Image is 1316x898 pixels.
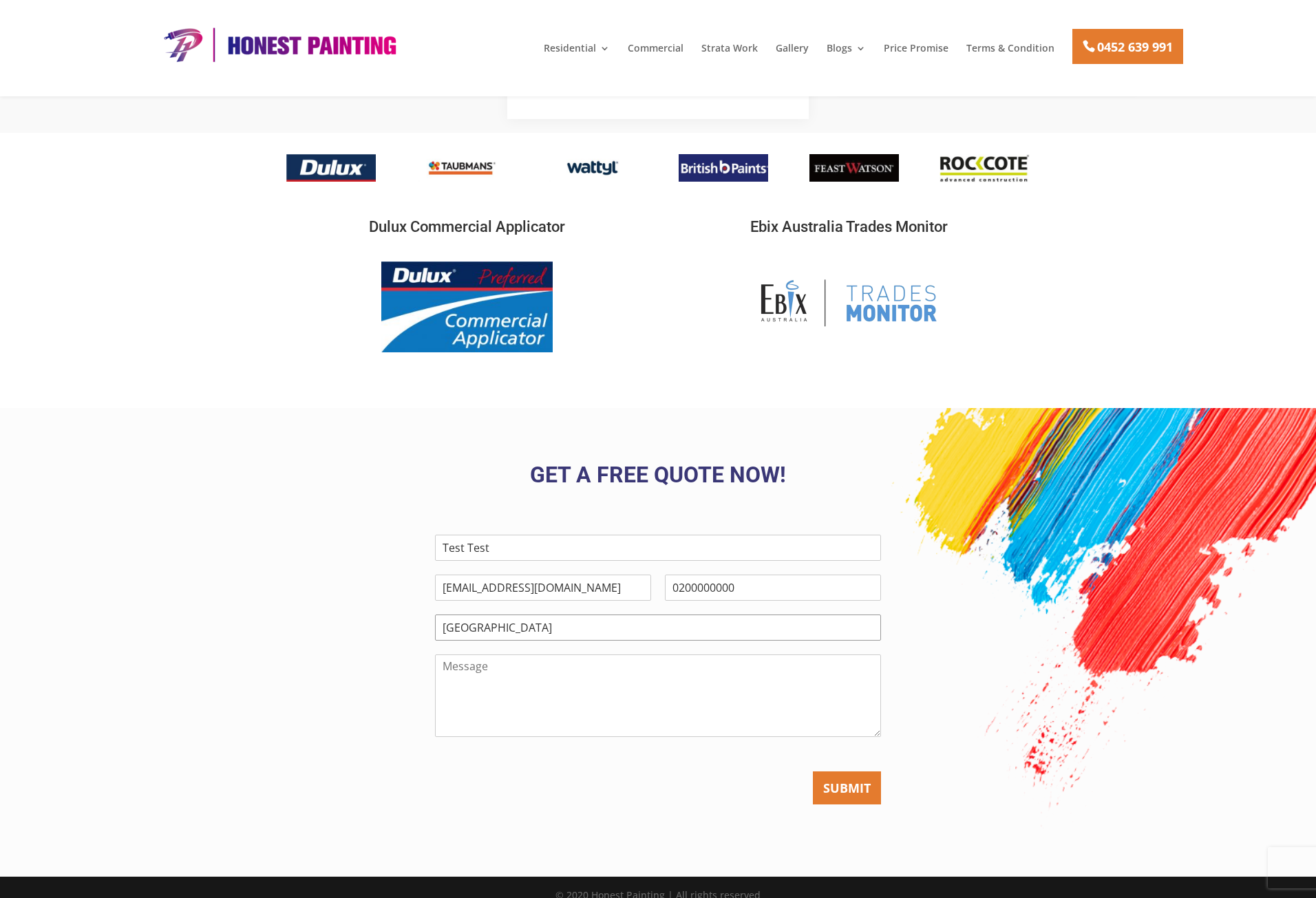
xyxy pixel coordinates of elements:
a: 0452 639 991 [1072,29,1183,64]
span: [GEOGRAPHIC_DATA], [GEOGRAPHIC_DATA] [528,85,728,98]
input: Phone [665,575,881,601]
span: Ebix Australia Trades Monitor [750,218,948,235]
input: Email [435,575,651,601]
a: Blogs [827,43,866,67]
a: Strata Work [701,43,758,67]
a: Gallery [776,43,809,67]
a: Commercial [628,43,683,67]
input: Your name [435,535,881,561]
h3: Get a FREE Quote Now! [286,464,1030,493]
a: Terms & Condition [966,43,1054,67]
input: Suburb/Area [435,614,881,641]
button: SUBMIT [813,771,881,804]
img: Honest Painting [155,26,403,63]
a: Residential [544,43,610,67]
a: Price Promise [884,43,948,67]
span: Dulux Commercial Applicator [369,218,565,235]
